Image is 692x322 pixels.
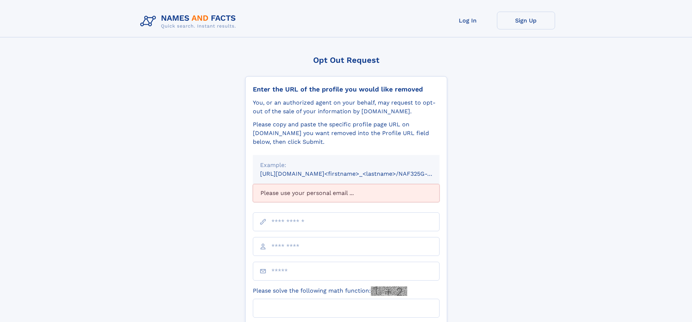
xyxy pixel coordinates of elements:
a: Sign Up [497,12,555,29]
div: Enter the URL of the profile you would like removed [253,85,440,93]
small: [URL][DOMAIN_NAME]<firstname>_<lastname>/NAF325G-xxxxxxxx [260,170,453,177]
div: You, or an authorized agent on your behalf, may request to opt-out of the sale of your informatio... [253,98,440,116]
div: Example: [260,161,432,170]
div: Opt Out Request [245,56,447,65]
img: Logo Names and Facts [137,12,242,31]
a: Log In [439,12,497,29]
label: Please solve the following math function: [253,286,407,296]
div: Please copy and paste the specific profile page URL on [DOMAIN_NAME] you want removed into the Pr... [253,120,440,146]
div: Please use your personal email ... [253,184,440,202]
